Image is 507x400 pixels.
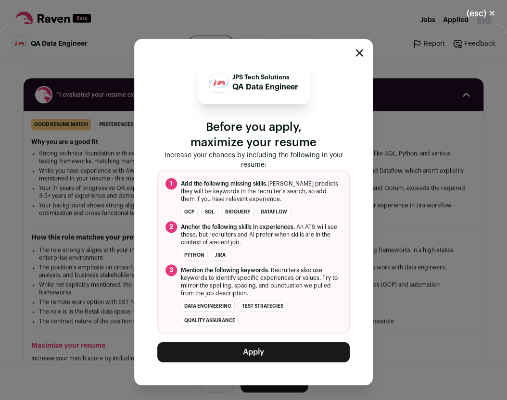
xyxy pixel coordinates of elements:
li: quality assurance [181,315,239,326]
span: Add the following missing skills. [181,181,267,187]
li: Dataflow [257,207,291,217]
p: Increase your chances by including the following in your resume: [157,150,350,170]
li: BigQuery [222,207,253,217]
li: Jira [212,250,229,261]
span: . An ATS will see these, but recruiters and AI prefer when skills are in the context of a [181,223,342,246]
span: Mention the following keywords [181,267,268,273]
li: test strategies [239,301,287,312]
span: . Recruiters also use keywords to identify specific experiences or values. Try to mirror the spel... [181,266,342,297]
span: Anchor the following skills in experiences [181,224,293,230]
p: Before you apply, maximize your resume [157,120,350,150]
span: 3 [165,264,177,276]
p: QA Data Engineer [232,81,298,93]
li: GCP [181,207,198,217]
button: Apply [157,342,350,362]
li: SQL [202,207,218,217]
img: 56f33ba3aebab4d7a1e87ba7d74a868f19e3928d3fb759ec54767a8720d30771.png [210,79,228,87]
li: data engineering [181,301,235,312]
i: recent job. [212,239,241,245]
span: 1 [165,178,177,189]
button: Close modal [355,49,363,57]
button: Close modal [455,3,507,24]
p: JPS Tech Solutions [232,74,298,81]
span: 2 [165,221,177,233]
span: [PERSON_NAME] predicts they will be keywords in the recruiter's search, so add them if you have r... [181,180,342,203]
li: Python [181,250,208,261]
